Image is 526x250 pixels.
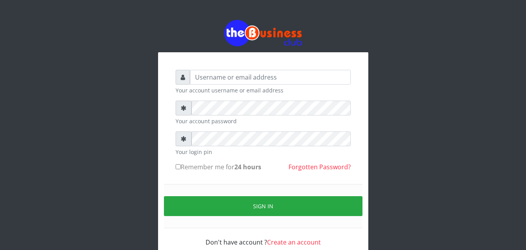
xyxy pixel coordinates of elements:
small: Your login pin [176,148,351,156]
button: Sign in [164,196,362,216]
b: 24 hours [234,163,261,171]
small: Your account password [176,117,351,125]
div: Don't have account ? [176,228,351,247]
input: Remember me for24 hours [176,164,181,169]
label: Remember me for [176,162,261,172]
a: Forgotten Password? [289,163,351,171]
input: Username or email address [190,70,351,85]
a: Create an account [267,238,321,246]
small: Your account username or email address [176,86,351,94]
